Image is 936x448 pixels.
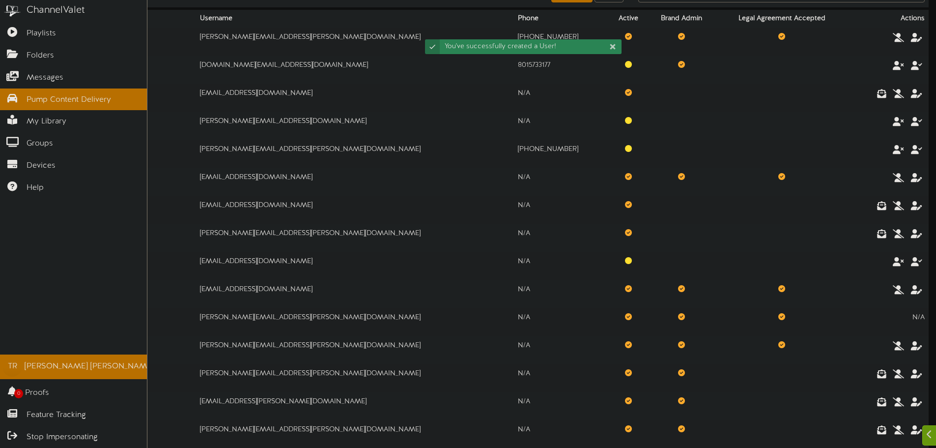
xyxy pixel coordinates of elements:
span: My Library [27,116,66,127]
td: [PHONE_NUMBER] [514,28,609,57]
td: N/A [514,84,609,112]
td: [EMAIL_ADDRESS][DOMAIN_NAME] [196,168,514,196]
td: 8015733177 [514,56,609,84]
div: Dismiss this notification [609,42,617,52]
td: N/A [514,392,609,420]
td: N/A [848,308,929,336]
td: [PERSON_NAME][EMAIL_ADDRESS][PERSON_NAME][DOMAIN_NAME] [196,336,514,364]
span: Proofs [25,388,49,399]
span: Help [27,182,44,194]
th: Actions [848,10,929,28]
td: [PHONE_NUMBER] [514,140,609,168]
td: [DOMAIN_NAME][EMAIL_ADDRESS][DOMAIN_NAME] [196,56,514,84]
td: [PERSON_NAME][EMAIL_ADDRESS][PERSON_NAME][DOMAIN_NAME] [196,364,514,392]
span: 0 [14,389,23,398]
td: [EMAIL_ADDRESS][PERSON_NAME][DOMAIN_NAME] [196,392,514,420]
td: [EMAIL_ADDRESS][DOMAIN_NAME] [196,252,514,280]
div: You've successfully created a User! [440,39,622,54]
span: Devices [27,160,56,172]
th: Brand Admin [648,10,716,28]
td: N/A [514,168,609,196]
td: N/A [514,252,609,280]
span: Feature Tracking [27,410,86,421]
td: N/A [514,336,609,364]
span: Stop Impersonating [27,432,98,443]
td: [PERSON_NAME][EMAIL_ADDRESS][PERSON_NAME][DOMAIN_NAME] [196,308,514,336]
span: Pump Content Delivery [27,94,111,106]
td: [EMAIL_ADDRESS][DOMAIN_NAME] [196,280,514,308]
th: Username [196,10,514,28]
td: [PERSON_NAME][EMAIL_ADDRESS][DOMAIN_NAME] [196,112,514,140]
td: N/A [514,364,609,392]
th: Legal Agreement Accepted [716,10,848,28]
td: N/A [514,280,609,308]
td: [EMAIL_ADDRESS][DOMAIN_NAME] [196,84,514,112]
td: N/A [514,196,609,224]
div: [PERSON_NAME] [PERSON_NAME] [25,361,154,372]
span: Playlists [27,28,56,39]
td: [PERSON_NAME][EMAIL_ADDRESS][PERSON_NAME][DOMAIN_NAME] [196,140,514,168]
span: Folders [27,50,54,61]
td: [PERSON_NAME][EMAIL_ADDRESS][PERSON_NAME][DOMAIN_NAME] [196,224,514,252]
div: TR [2,357,22,377]
td: [EMAIL_ADDRESS][DOMAIN_NAME] [196,196,514,224]
span: Messages [27,72,63,84]
th: Active [609,10,648,28]
td: N/A [514,308,609,336]
div: ChannelValet [27,3,85,18]
td: [PERSON_NAME][EMAIL_ADDRESS][PERSON_NAME][DOMAIN_NAME] [196,28,514,57]
span: Groups [27,138,53,149]
td: N/A [514,112,609,140]
td: N/A [514,224,609,252]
